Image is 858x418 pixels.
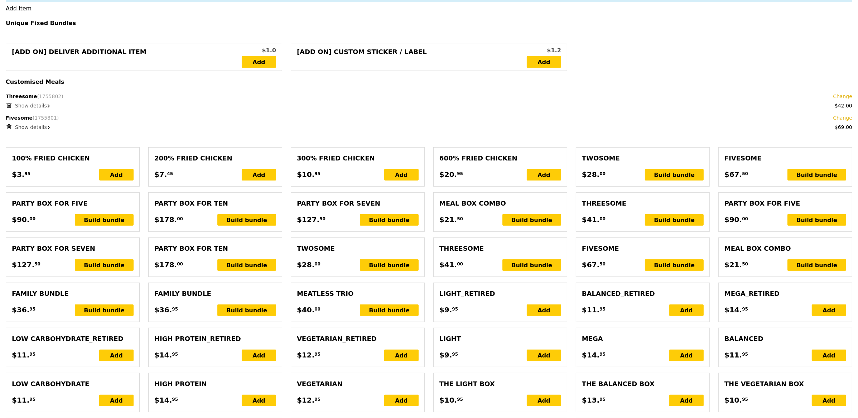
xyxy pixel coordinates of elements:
span: $90. [724,214,742,225]
div: High Protein_RETIRED [154,334,276,344]
div: [Add on] Deliver Additional Item [12,47,242,68]
span: $127. [12,259,34,270]
div: Add [812,304,846,316]
h4: Unique Fixed Bundles [6,20,852,27]
span: 00 [177,261,183,267]
div: Add [669,395,704,406]
span: 95 [172,397,178,402]
div: Build bundle [645,259,704,271]
span: $21. [439,214,457,225]
span: 95 [599,306,606,312]
span: 95 [742,351,748,357]
div: Add [99,169,134,181]
span: $127. [297,214,319,225]
span: (1755802) [37,93,63,99]
span: $28. [582,169,599,180]
span: 95 [742,397,748,402]
div: The Vegetarian Box [724,379,846,389]
div: Vegetarian [297,379,419,389]
div: Party Box for Ten [154,244,276,254]
span: $28. [297,259,314,270]
div: High Protein [154,379,276,389]
span: Show details [15,124,47,130]
div: Party Box for Five [12,198,134,208]
span: $36. [12,304,29,315]
div: Build bundle [360,304,419,316]
span: 95 [172,351,178,357]
span: $14. [724,304,742,315]
span: $10. [724,395,742,405]
div: Add [527,304,561,316]
span: 00 [599,216,606,222]
div: Balanced [724,334,846,344]
div: Family Bundle [154,289,276,299]
div: Add [669,304,704,316]
div: $69.00 [835,124,852,131]
div: Twosome [582,153,704,163]
div: Party Box for Five [724,198,846,208]
div: Vegetarian_RETIRED [297,334,419,344]
span: $11. [12,395,29,405]
span: $67. [724,169,742,180]
span: 95 [314,397,320,402]
div: 200% Fried Chicken [154,153,276,163]
div: Build bundle [217,259,276,271]
a: Change [833,114,852,121]
div: Build bundle [787,259,846,271]
span: 50 [742,261,748,267]
div: Add [242,350,276,361]
span: $7. [154,169,167,180]
span: 95 [599,351,606,357]
span: $41. [439,259,457,270]
span: $40. [297,304,314,315]
div: Fivesome [6,114,852,121]
div: Mega_RETIRED [724,289,846,299]
div: Build bundle [75,214,134,226]
div: Build bundle [502,259,561,271]
div: $1.0 [242,46,276,55]
span: 95 [314,351,320,357]
span: 50 [319,216,326,222]
span: $9. [439,350,452,360]
span: $10. [439,395,457,405]
span: $11. [724,350,742,360]
div: Build bundle [360,259,419,271]
span: 95 [314,171,320,177]
span: $14. [154,395,172,405]
div: Add [384,395,419,406]
div: $42.00 [835,102,852,109]
div: Add [242,395,276,406]
div: Add [242,169,276,181]
div: Build bundle [360,214,419,226]
div: Light [439,334,561,344]
div: Family Bundle [12,289,134,299]
span: $14. [582,350,599,360]
span: 50 [599,261,606,267]
span: $20. [439,169,457,180]
div: Build bundle [787,214,846,226]
div: Add [527,395,561,406]
span: 50 [34,261,40,267]
div: [Add on] Custom Sticker / Label [297,47,527,68]
span: $11. [12,350,29,360]
div: Add [669,350,704,361]
span: $36. [154,304,172,315]
span: 95 [599,397,606,402]
span: (1755801) [33,115,59,121]
span: 45 [167,171,173,177]
span: $3. [12,169,24,180]
div: Threesome [582,198,704,208]
div: Build bundle [645,169,704,181]
div: 300% Fried Chicken [297,153,419,163]
span: 00 [599,171,606,177]
div: Meal Box Combo [439,198,561,208]
div: Twosome [297,244,419,254]
div: Add [527,169,561,181]
span: 95 [24,171,30,177]
span: $10. [297,169,314,180]
div: Add [527,350,561,361]
div: Low Carbohydrate [12,379,134,389]
span: 00 [314,306,320,312]
div: Add [812,350,846,361]
div: Threesome [6,93,852,100]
